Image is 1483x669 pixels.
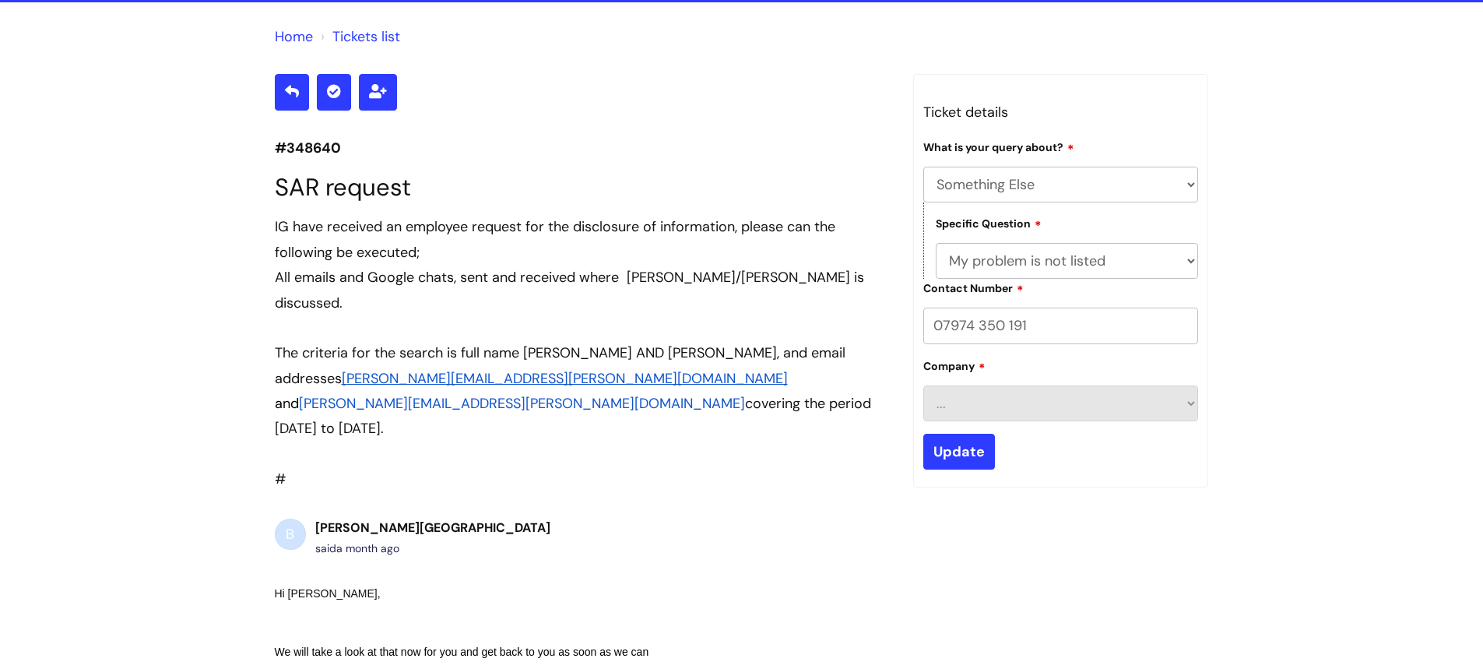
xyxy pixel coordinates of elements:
[923,434,995,470] input: Update
[315,519,550,536] b: [PERSON_NAME][GEOGRAPHIC_DATA]
[275,643,834,662] div: We will take a look at that now for you and get back to you as soon as we can
[275,214,890,491] div: #
[275,519,306,550] div: B
[275,343,849,387] span: The criteria for the search is full name [PERSON_NAME] AND [PERSON_NAME], and email addresses
[275,173,890,202] h1: SAR request
[336,541,399,555] span: Wed, 10 Sep, 2025 at 11:02 AM
[315,539,550,558] div: said
[275,584,834,643] div: Hi [PERSON_NAME],
[317,24,400,49] li: Tickets list
[923,100,1199,125] h3: Ticket details
[342,369,788,388] a: [PERSON_NAME][EMAIL_ADDRESS][PERSON_NAME][DOMAIN_NAME]
[299,394,745,413] span: [PERSON_NAME][EMAIL_ADDRESS][PERSON_NAME][DOMAIN_NAME]
[275,394,299,413] span: and
[332,27,400,46] a: Tickets list
[923,357,986,373] label: Company
[275,268,868,312] span: All emails and Google chats, sent and received where [PERSON_NAME]/[PERSON_NAME] is discussed.
[923,280,1024,295] label: Contact Number
[936,215,1042,231] label: Specific Question
[275,217,839,261] span: IG have received an employee request for the disclosure of information, please can the following ...
[275,27,313,46] a: Home
[923,139,1074,154] label: What is your query about?
[275,136,890,160] p: #348640
[275,24,313,49] li: Solution home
